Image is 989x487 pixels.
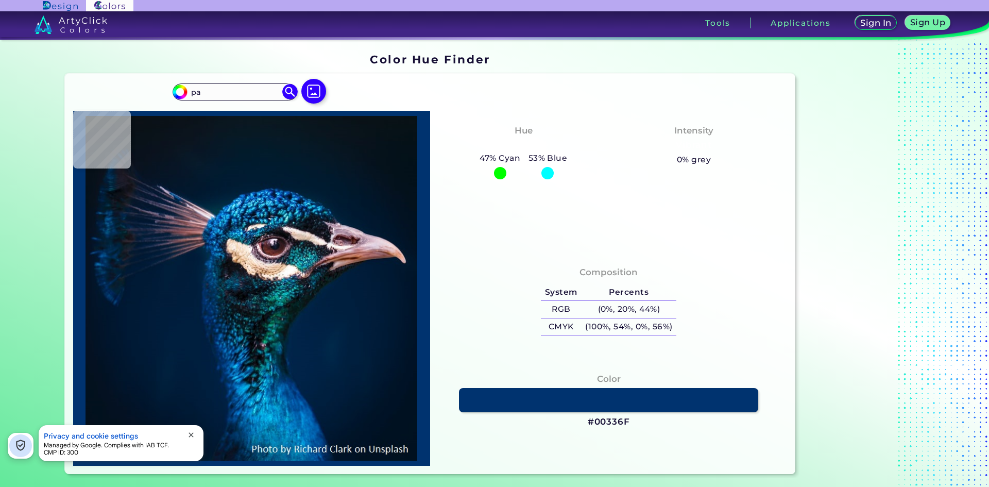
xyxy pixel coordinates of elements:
[43,1,77,11] img: ArtyClick Design logo
[581,318,676,335] h5: (100%, 54%, 0%, 56%)
[799,49,928,478] iframe: Advertisement
[282,84,298,99] img: icon search
[906,16,949,30] a: Sign Up
[579,265,638,280] h4: Composition
[524,152,571,165] h5: 53% Blue
[911,19,944,27] h5: Sign Up
[78,116,425,461] img: img_pavlin.jpg
[476,152,524,165] h5: 47% Cyan
[672,139,717,152] h3: Vibrant
[370,52,490,67] h1: Color Hue Finder
[541,284,581,301] h5: System
[581,301,676,318] h5: (0%, 20%, 44%)
[581,284,676,301] h5: Percents
[494,139,553,152] h3: Cyan-Blue
[856,16,896,30] a: Sign In
[35,15,107,34] img: logo_artyclick_colors_white.svg
[705,19,730,27] h3: Tools
[771,19,831,27] h3: Applications
[187,85,283,99] input: type color..
[588,416,630,428] h3: #00336F
[674,123,713,138] h4: Intensity
[677,153,711,166] h5: 0% grey
[597,372,621,387] h4: Color
[861,19,891,27] h5: Sign In
[541,318,581,335] h5: CMYK
[541,301,581,318] h5: RGB
[301,79,326,104] img: icon picture
[515,123,533,138] h4: Hue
